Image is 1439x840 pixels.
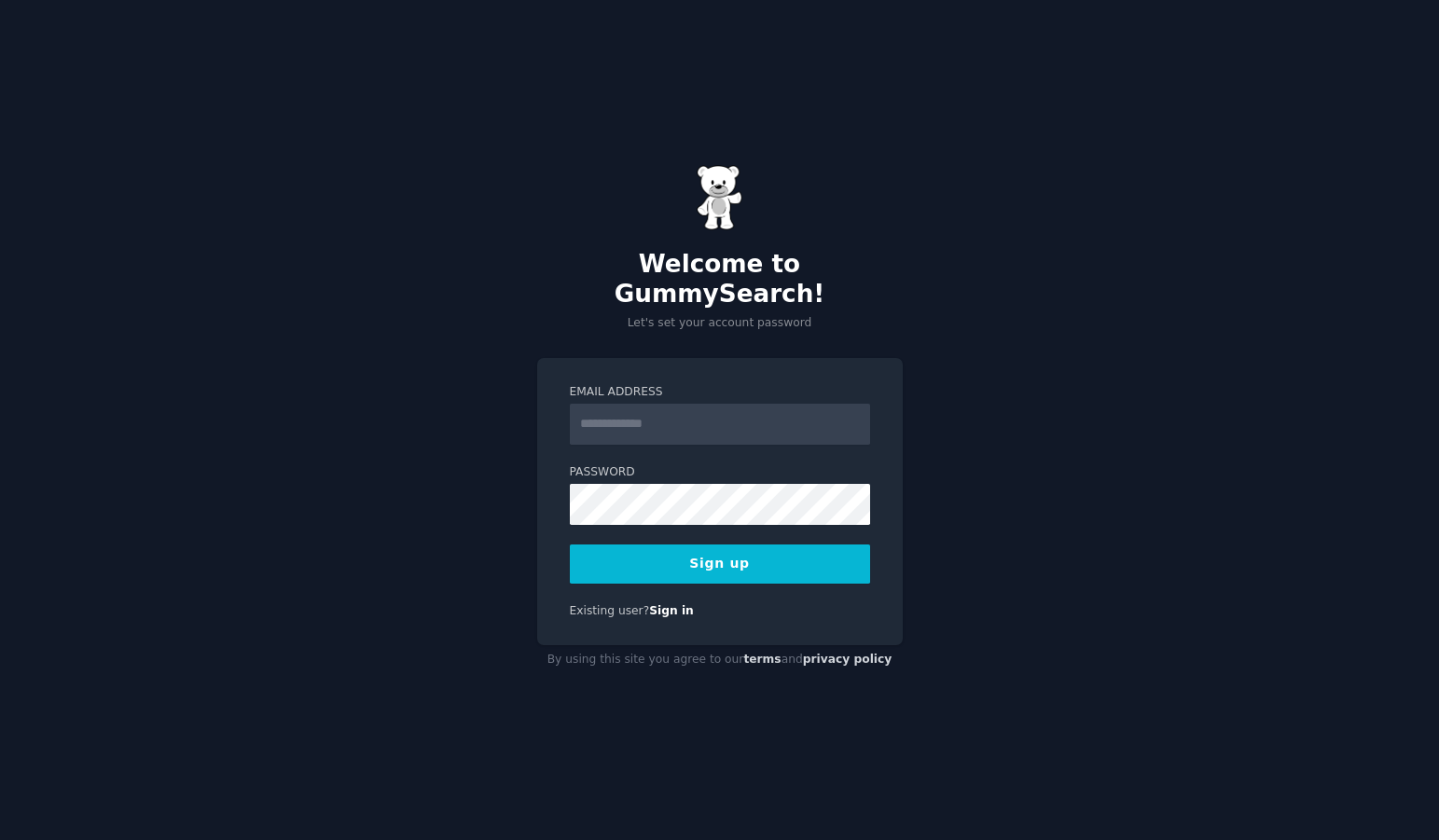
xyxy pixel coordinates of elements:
[570,604,650,617] span: Existing user?
[697,165,743,230] img: Gummy Bear
[537,315,903,332] p: Let's set your account password
[537,645,903,675] div: By using this site you agree to our and
[570,464,870,481] label: Password
[570,544,870,584] button: Sign up
[743,653,781,666] a: terms
[649,604,694,617] a: Sign in
[803,653,892,666] a: privacy policy
[537,250,903,309] h2: Welcome to GummySearch!
[570,384,870,401] label: Email Address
